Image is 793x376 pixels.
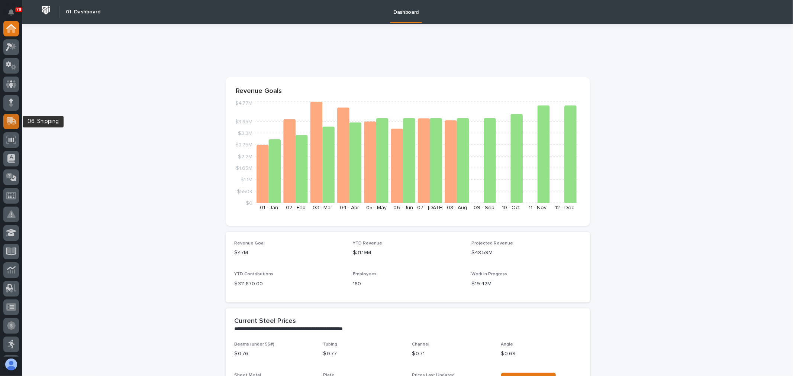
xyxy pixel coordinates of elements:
[447,205,467,210] text: 08 - Aug
[555,205,574,210] text: 12 - Dec
[9,9,19,21] div: Notifications79
[471,241,513,246] span: Projected Revenue
[235,119,252,124] tspan: $3.85M
[323,350,403,358] p: $ 0.77
[313,205,332,210] text: 03 - Mar
[501,342,513,347] span: Angle
[236,166,252,171] tspan: $1.65M
[16,7,21,12] p: 79
[412,350,492,358] p: $ 0.71
[529,205,547,210] text: 11 - Nov
[260,205,278,210] text: 01 - Jan
[366,205,387,210] text: 05 - May
[412,342,430,347] span: Channel
[353,280,462,288] p: 180
[237,189,252,194] tspan: $550K
[323,342,338,347] span: Tubing
[473,205,494,210] text: 09 - Sep
[235,317,296,325] h2: Current Steel Prices
[236,87,580,95] p: Revenue Goals
[238,131,252,136] tspan: $3.3M
[353,241,382,246] span: YTD Revenue
[502,205,520,210] text: 10 - Oct
[235,272,274,276] span: YTD Contributions
[471,272,507,276] span: Work in Progress
[235,142,252,148] tspan: $2.75M
[353,272,377,276] span: Employees
[246,201,252,206] tspan: $0
[235,241,265,246] span: Revenue Goal
[501,350,581,358] p: $ 0.69
[235,350,315,358] p: $ 0.76
[235,249,344,257] p: $47M
[3,4,19,20] button: Notifications
[3,357,19,372] button: users-avatar
[235,101,252,106] tspan: $4.77M
[353,249,462,257] p: $31.19M
[471,249,581,257] p: $48.59M
[471,280,581,288] p: $19.42M
[286,205,306,210] text: 02 - Feb
[393,205,413,210] text: 06 - Jun
[417,205,443,210] text: 07 - [DATE]
[241,177,252,182] tspan: $1.1M
[235,280,344,288] p: $ 311,870.00
[66,9,100,15] h2: 01. Dashboard
[235,342,275,347] span: Beams (under 55#)
[238,154,252,159] tspan: $2.2M
[39,3,53,17] img: Workspace Logo
[340,205,359,210] text: 04 - Apr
